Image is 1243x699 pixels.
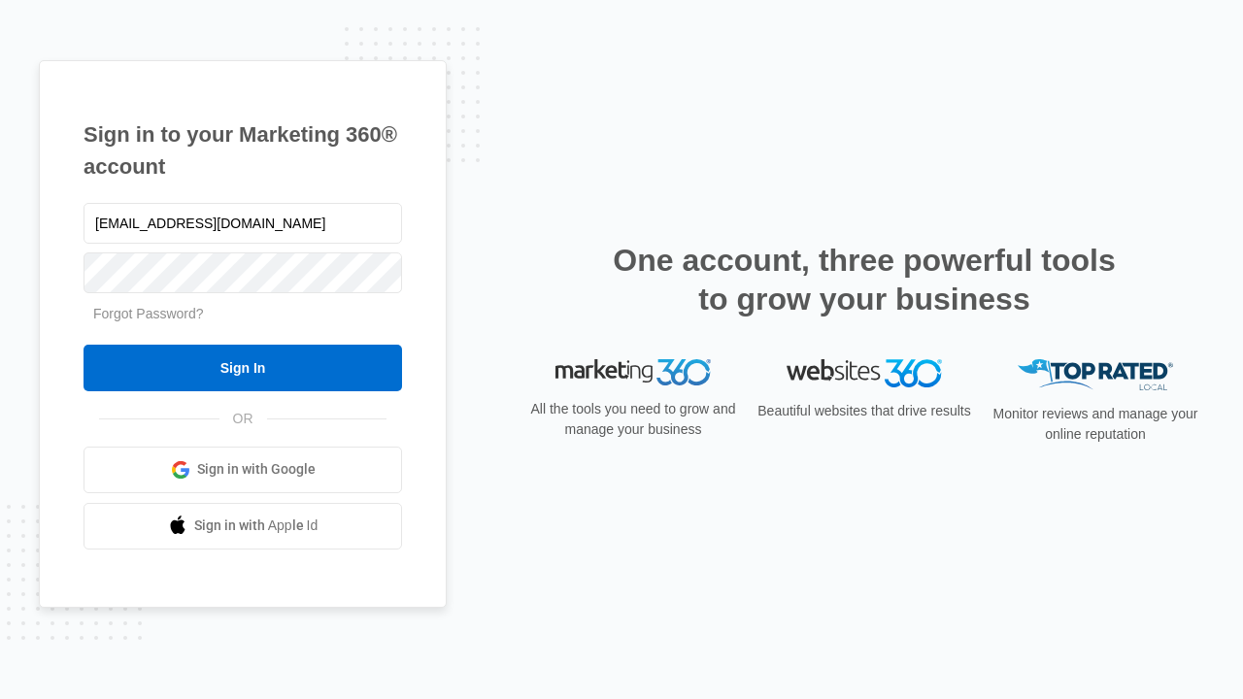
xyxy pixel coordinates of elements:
[84,447,402,493] a: Sign in with Google
[987,404,1204,445] p: Monitor reviews and manage your online reputation
[524,399,742,440] p: All the tools you need to grow and manage your business
[787,359,942,387] img: Websites 360
[84,118,402,183] h1: Sign in to your Marketing 360® account
[197,459,316,480] span: Sign in with Google
[84,345,402,391] input: Sign In
[194,516,319,536] span: Sign in with Apple Id
[93,306,204,321] a: Forgot Password?
[756,401,973,421] p: Beautiful websites that drive results
[555,359,711,386] img: Marketing 360
[84,203,402,244] input: Email
[607,241,1122,318] h2: One account, three powerful tools to grow your business
[84,503,402,549] a: Sign in with Apple Id
[219,409,267,429] span: OR
[1018,359,1173,391] img: Top Rated Local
